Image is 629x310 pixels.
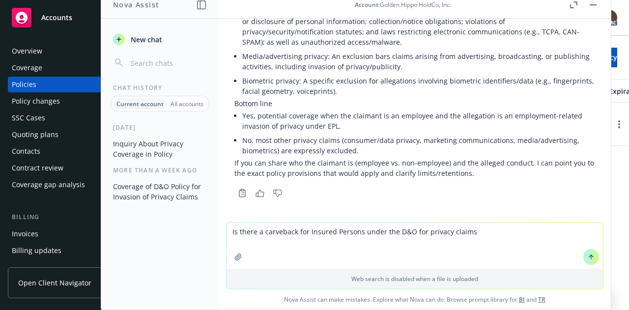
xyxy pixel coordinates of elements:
a: Policies [8,77,130,92]
a: Coverage [8,60,130,76]
span: New chat [129,34,162,45]
button: Coverage of D&O Policy for Invasion of Privacy Claims [109,178,211,205]
div: Policy changes [12,93,60,109]
div: SSC Cases [12,110,45,126]
a: more [613,118,625,130]
a: Policy changes [8,93,130,109]
span: Open Client Navigator [18,278,91,288]
a: Contract review [8,160,130,176]
a: Billing updates [8,243,130,258]
div: Contacts [12,143,40,159]
p: All accounts [171,100,203,108]
a: Invoices [8,226,130,242]
a: Overview [8,43,130,59]
div: Invoices [12,226,38,242]
div: Policies [12,77,36,92]
div: Coverage gap analysis [12,177,85,193]
input: Search chats [129,56,207,70]
span: Accounts [41,14,72,22]
p: Current account [116,100,164,108]
a: SSC Cases [8,110,130,126]
li: Yes, potential coverage when the claimant is an employee and the allegation is an employment-rela... [242,109,595,133]
button: Inquiry About Privacy Coverage in Policy [109,136,211,162]
a: TR [538,295,545,304]
a: BI [519,295,525,304]
p: Web search is disabled when a file is uploaded [232,275,597,283]
div: Overview [12,43,42,59]
a: Coverage gap analysis [8,177,130,193]
div: Billing updates [12,243,61,258]
li: Media/advertising privacy: An exclusion bars claims arising from advertising, broadcasting, or pu... [242,49,595,74]
a: Contacts [8,143,130,159]
button: Thumbs down [270,186,286,200]
div: Coverage [12,60,42,76]
a: Quoting plans [8,127,130,142]
p: Bottom line [234,98,595,109]
span: Nova Assist can make mistakes. Explore what Nova can do: Browse prompt library for and [223,289,607,310]
button: New chat [109,30,211,48]
div: More than a week ago [101,166,219,174]
span: Account [355,0,378,9]
div: : Golden Hippo HoldCo, Inc. [355,0,451,9]
textarea: Is there a carveback for Insured Persons under the D&O for privacy claims [227,223,603,269]
li: Data/privacy and communications laws: A broad exclusion removes coverage for claims involving acc... [242,4,595,49]
a: Accounts [8,4,130,31]
li: Biometric privacy: A specific exclusion for allegations involving biometric identifiers/data (e.g... [242,74,595,98]
div: Chat History [101,84,219,92]
div: [DATE] [101,123,219,132]
p: If you can share who the claimant is (employee vs. non-employee) and the alleged conduct, I can p... [234,158,595,178]
svg: Copy to clipboard [238,189,247,197]
div: Billing [8,212,130,222]
div: Contract review [12,160,63,176]
li: No, most other privacy claims (consumer/data privacy, marketing communications, media/advertising... [242,133,595,158]
div: Quoting plans [12,127,58,142]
